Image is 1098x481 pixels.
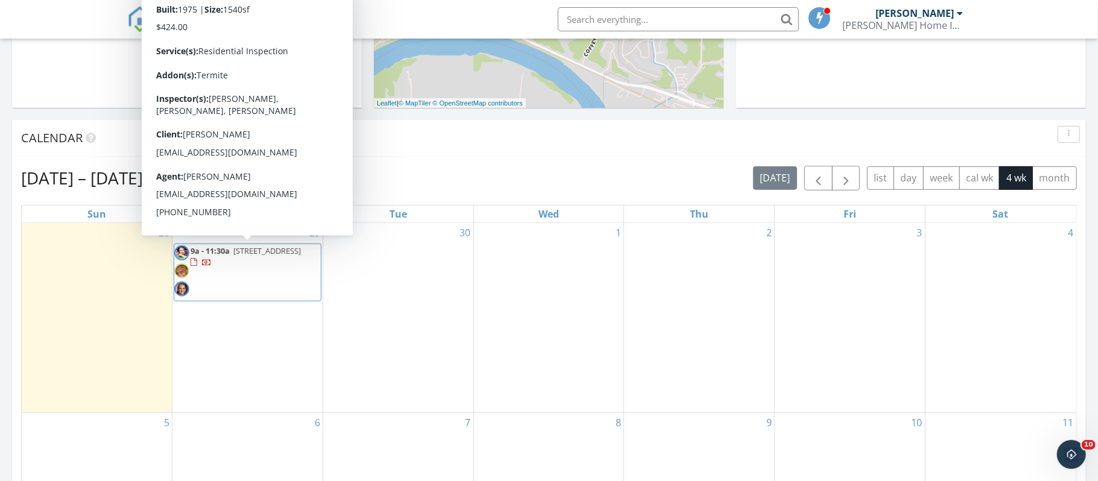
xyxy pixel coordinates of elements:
[1065,223,1076,242] a: Go to October 4, 2025
[233,245,301,256] span: [STREET_ADDRESS]
[909,413,925,432] a: Go to October 10, 2025
[172,223,323,413] td: Go to September 29, 2025
[323,223,473,413] td: Go to September 30, 2025
[925,223,1076,413] td: Go to October 4, 2025
[832,166,860,190] button: Next
[127,16,261,42] a: SPECTORA
[156,223,172,242] a: Go to September 28, 2025
[764,413,774,432] a: Go to October 9, 2025
[753,166,797,190] button: [DATE]
[999,166,1033,190] button: 4 wk
[433,99,523,107] a: © OpenStreetMap contributors
[558,7,799,31] input: Search everything...
[174,245,189,260] img: 20220112_143039.jpg
[374,98,526,108] div: |
[876,7,954,19] div: [PERSON_NAME]
[1057,440,1086,469] iframe: Intercom live chat
[377,99,397,107] a: Leaflet
[687,206,711,222] a: Thursday
[915,223,925,242] a: Go to October 3, 2025
[473,223,624,413] td: Go to October 1, 2025
[867,166,894,190] button: list
[22,223,172,413] td: Go to September 28, 2025
[191,245,301,268] a: 9a - 11:30a [STREET_ADDRESS]
[804,166,833,190] button: Previous
[613,223,623,242] a: Go to October 1, 2025
[536,206,561,222] a: Wednesday
[1082,440,1096,450] span: 10
[162,6,261,31] span: SPECTORA
[1060,413,1076,432] a: Go to October 11, 2025
[624,223,775,413] td: Go to October 2, 2025
[959,166,1000,190] button: cal wk
[764,223,774,242] a: Go to October 2, 2025
[923,166,960,190] button: week
[162,413,172,432] a: Go to October 5, 2025
[843,19,964,31] div: Duncan Home Inspections
[841,206,859,222] a: Friday
[990,206,1011,222] a: Saturday
[894,166,924,190] button: day
[1032,166,1077,190] button: month
[127,6,154,33] img: The Best Home Inspection Software - Spectora
[191,245,230,256] span: 9a - 11:30a
[307,223,323,242] a: Go to September 29, 2025
[21,166,143,190] h2: [DATE] – [DATE]
[174,281,189,297] img: data
[174,263,189,278] img: screenshot_20250615_215321_facebook.jpg
[458,223,473,242] a: Go to September 30, 2025
[174,244,321,302] a: 9a - 11:30a [STREET_ADDRESS]
[21,130,83,146] span: Calendar
[613,413,623,432] a: Go to October 8, 2025
[463,413,473,432] a: Go to October 7, 2025
[387,206,409,222] a: Tuesday
[399,99,431,107] a: © MapTiler
[312,413,323,432] a: Go to October 6, 2025
[85,206,109,222] a: Sunday
[235,206,261,222] a: Monday
[775,223,926,413] td: Go to October 3, 2025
